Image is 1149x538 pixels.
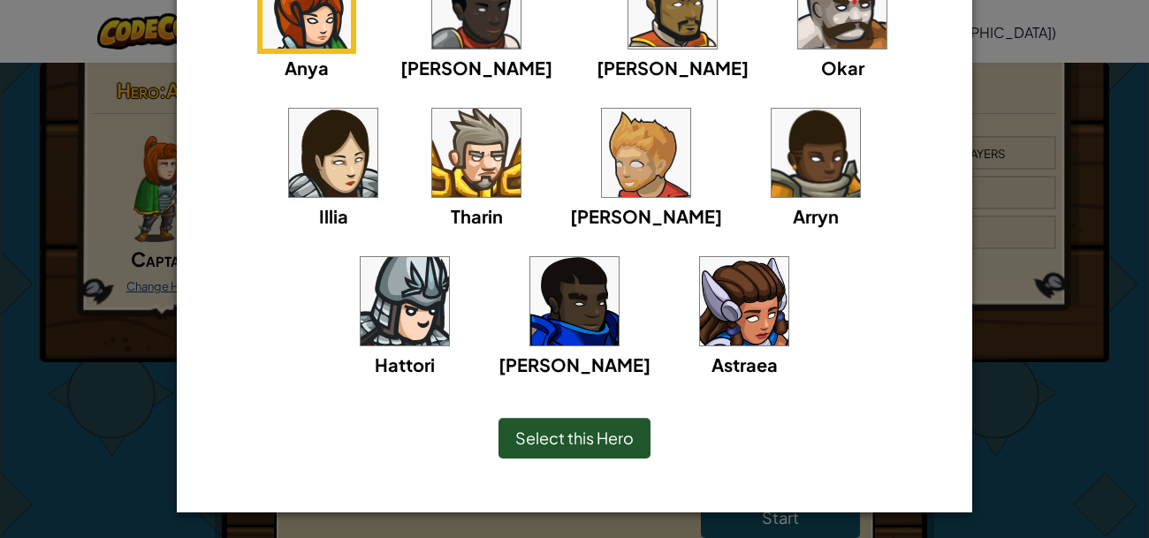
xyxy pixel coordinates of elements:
span: Anya [285,57,329,79]
span: [PERSON_NAME] [400,57,552,79]
img: portrait.png [700,257,788,345]
span: Astraea [711,353,778,375]
span: Tharin [451,205,503,227]
img: portrait.png [361,257,449,345]
span: Select this Hero [515,428,634,448]
span: [PERSON_NAME] [597,57,749,79]
span: [PERSON_NAME] [570,205,722,227]
span: Illia [319,205,348,227]
span: Okar [821,57,864,79]
img: portrait.png [432,109,521,197]
img: portrait.png [289,109,377,197]
img: portrait.png [602,109,690,197]
span: Hattori [375,353,435,375]
img: portrait.png [530,257,619,345]
span: [PERSON_NAME] [498,353,651,375]
span: Arryn [793,205,839,227]
img: portrait.png [772,109,860,197]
